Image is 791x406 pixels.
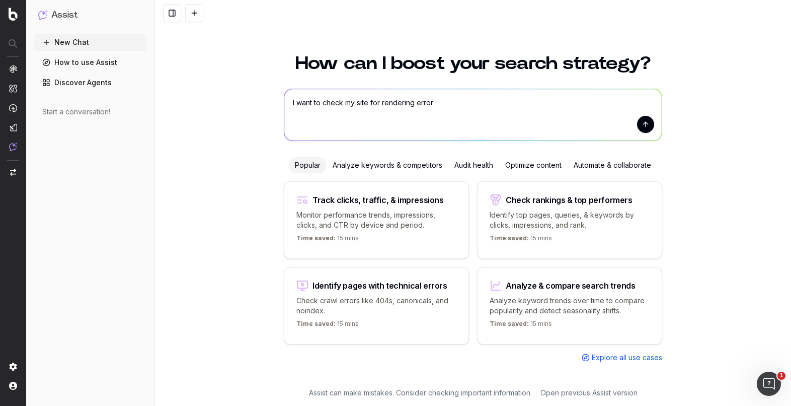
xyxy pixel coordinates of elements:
[490,320,529,327] span: Time saved:
[34,75,146,91] a: Discover Agents
[757,372,781,396] iframe: Intercom live chat
[506,282,636,290] div: Analyze & compare search trends
[499,157,568,173] div: Optimize content
[9,84,17,93] img: Intelligence
[10,169,16,176] img: Switch project
[42,107,138,117] div: Start a conversation!
[284,54,662,73] h1: How can I boost your search strategy?
[296,210,456,230] p: Monitor performance trends, impressions, clicks, and CTR by device and period.
[490,320,552,332] p: 15 mins
[9,8,18,21] img: Botify logo
[9,363,17,371] img: Setting
[490,210,650,230] p: Identify top pages, queries, & keywords by clicks, impressions, and rank.
[284,89,662,141] textarea: I want to check my site for rendering err
[9,65,17,73] img: Analytics
[582,353,662,363] a: Explore all use cases
[448,157,499,173] div: Audit health
[540,388,638,398] a: Open previous Assist version
[296,320,359,332] p: 15 mins
[312,196,444,204] div: Track clicks, traffic, & impressions
[9,382,17,390] img: My account
[568,157,657,173] div: Automate & collaborate
[9,104,17,112] img: Activation
[9,123,17,131] img: Studio
[327,157,448,173] div: Analyze keywords & competitors
[34,54,146,71] a: How to use Assist
[9,143,17,151] img: Assist
[309,388,532,398] p: Assist can make mistakes. Consider checking important information.
[506,196,632,204] div: Check rankings & top performers
[296,296,456,316] p: Check crawl errors like 404s, canonicals, and noindex.
[38,8,142,22] button: Assist
[592,353,662,363] span: Explore all use cases
[296,320,336,327] span: Time saved:
[34,34,146,50] button: New Chat
[296,234,336,242] span: Time saved:
[777,372,785,380] span: 1
[296,234,359,246] p: 15 mins
[490,234,529,242] span: Time saved:
[490,234,552,246] p: 15 mins
[490,296,650,316] p: Analyze keyword trends over time to compare popularity and detect seasonality shifts.
[51,8,77,22] h1: Assist
[38,10,47,20] img: Assist
[312,282,447,290] div: Identify pages with technical errors
[289,157,327,173] div: Popular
